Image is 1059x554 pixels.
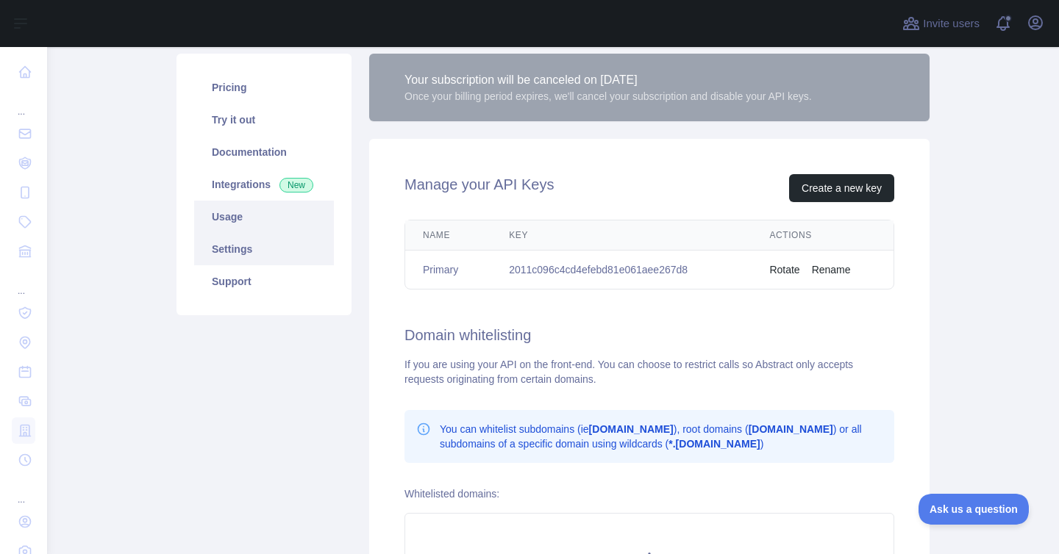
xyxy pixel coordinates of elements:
[752,220,894,251] th: Actions
[194,136,334,168] a: Documentation
[405,251,491,289] td: Primary
[194,71,334,104] a: Pricing
[668,438,760,450] b: *.[DOMAIN_NAME]
[279,178,313,193] span: New
[923,15,980,32] span: Invite users
[440,422,883,451] p: You can whitelist subdomains (ie ), root domains ( ) or all subdomains of a specific domain using...
[899,12,983,35] button: Invite users
[12,267,35,297] div: ...
[919,494,1030,525] iframe: Toggle Customer Support
[12,476,35,506] div: ...
[589,423,674,435] b: [DOMAIN_NAME]
[194,104,334,136] a: Try it out
[404,488,499,500] label: Whitelisted domains:
[491,251,752,289] td: 2011c096c4cd4efebd81e061aee267d8
[194,201,334,233] a: Usage
[404,325,894,345] h2: Domain whitelisting
[194,265,334,298] a: Support
[769,262,799,277] button: Rotate
[789,174,894,202] button: Create a new key
[12,88,35,118] div: ...
[404,89,812,104] div: Once your billing period expires, we'll cancel your subscription and disable your API keys.
[491,220,752,251] th: Key
[194,168,334,201] a: Integrations New
[194,233,334,265] a: Settings
[812,262,851,277] button: Rename
[404,71,812,89] div: Your subscription will be canceled on [DATE]
[405,220,491,251] th: Name
[404,174,554,202] h2: Manage your API Keys
[404,357,894,386] div: If you are using your API on the front-end. You can choose to restrict calls so Abstract only acc...
[749,423,833,435] b: [DOMAIN_NAME]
